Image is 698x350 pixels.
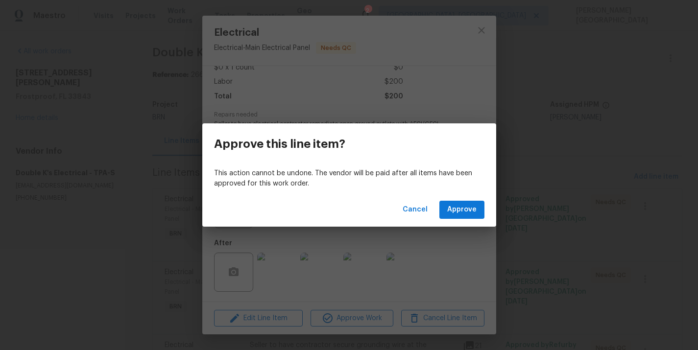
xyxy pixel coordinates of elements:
[214,137,345,151] h3: Approve this line item?
[439,201,484,219] button: Approve
[214,168,484,189] p: This action cannot be undone. The vendor will be paid after all items have been approved for this...
[399,201,432,219] button: Cancel
[403,204,428,216] span: Cancel
[447,204,477,216] span: Approve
